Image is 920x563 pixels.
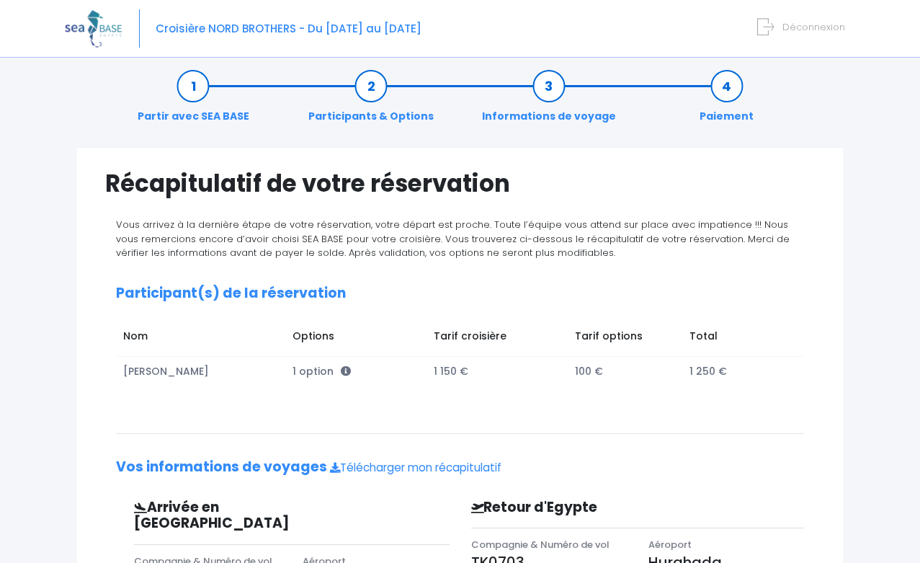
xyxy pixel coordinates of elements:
[568,357,682,386] td: 100 €
[301,79,441,124] a: Participants & Options
[116,322,285,356] td: Nom
[130,79,256,124] a: Partir avec SEA BASE
[330,460,501,475] a: Télécharger mon récapitulatif
[285,322,426,356] td: Options
[692,79,761,124] a: Paiement
[426,322,568,356] td: Tarif croisière
[426,357,568,386] td: 1 150 €
[292,364,351,378] span: 1 option
[116,459,804,476] h2: Vos informations de voyages
[116,285,804,302] h2: Participant(s) de la réservation
[568,322,682,356] td: Tarif options
[156,21,421,36] span: Croisière NORD BROTHERS - Du [DATE] au [DATE]
[116,218,790,260] span: Vous arrivez à la dernière étape de votre réservation, votre départ est proche. Toute l’équipe vo...
[648,538,692,551] span: Aéroport
[782,20,845,34] span: Déconnexion
[105,169,815,198] h1: Récapitulatif de votre réservation
[682,357,790,386] td: 1 250 €
[116,357,285,386] td: [PERSON_NAME]
[460,500,726,516] h3: Retour d'Egypte
[471,538,609,551] span: Compagnie & Numéro de vol
[475,79,623,124] a: Informations de voyage
[123,500,376,533] h3: Arrivée en [GEOGRAPHIC_DATA]
[682,322,790,356] td: Total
